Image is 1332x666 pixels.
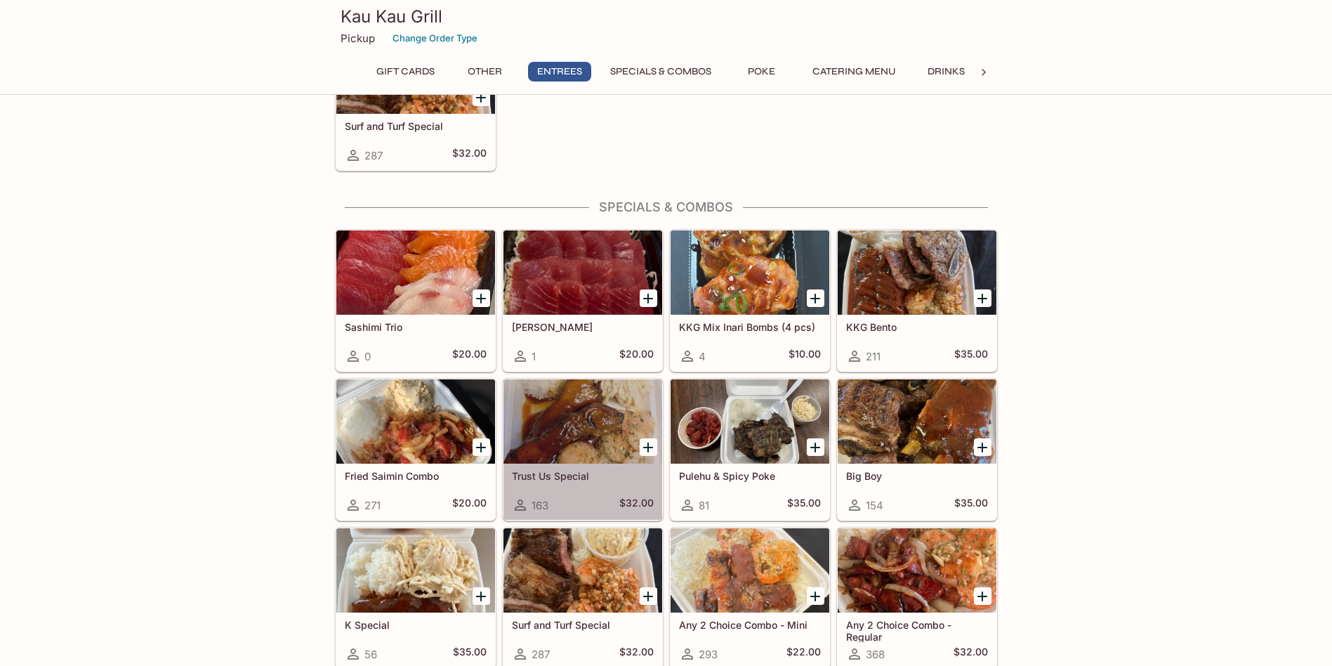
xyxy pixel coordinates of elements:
button: Add KKG Bento [974,289,991,307]
h5: $35.00 [787,497,821,514]
a: Fried Saimin Combo271$20.00 [336,379,496,521]
button: Add Trust Us Special [640,438,657,456]
span: 4 [699,350,706,363]
button: Entrees [528,62,591,81]
h5: Sashimi Trio [345,321,487,333]
h5: $35.00 [954,348,988,365]
button: Add Any 2 Choice Combo - Regular [974,587,991,605]
h5: $20.00 [619,348,654,365]
span: 368 [866,648,885,661]
h5: Surf and Turf Special [512,619,654,631]
h5: [PERSON_NAME] [512,321,654,333]
h5: Any 2 Choice Combo - Mini [679,619,821,631]
div: Trust Us Special [503,379,662,464]
div: Big Boy [838,379,996,464]
a: [PERSON_NAME]1$20.00 [503,230,663,372]
div: Fried Saimin Combo [336,379,495,464]
h5: $20.00 [452,348,487,365]
h5: $32.00 [452,147,487,164]
div: Surf and Turf Special [503,528,662,613]
h5: Surf and Turf Special [345,120,487,132]
h5: $20.00 [452,497,487,514]
a: KKG Mix Inari Bombs (4 pcs)4$10.00 [670,230,830,372]
button: Gift Cards [369,62,442,81]
button: Add Pulehu & Spicy Poke [807,438,824,456]
span: 154 [866,499,883,512]
a: Surf and Turf Special287$32.00 [336,29,496,171]
h5: $10.00 [789,348,821,365]
button: Catering Menu [805,62,904,81]
div: K Special [336,528,495,613]
div: Pulehu & Spicy Poke [671,379,829,464]
h5: $32.00 [954,646,988,662]
span: 271 [364,499,381,512]
h5: Trust Us Special [512,470,654,482]
h3: Kau Kau Grill [341,6,992,27]
h5: $22.00 [786,646,821,662]
button: Add Fried Saimin Combo [473,438,490,456]
div: Ahi Sashimi [503,230,662,315]
a: Sashimi Trio0$20.00 [336,230,496,372]
h5: KKG Mix Inari Bombs (4 pcs) [679,321,821,333]
button: Add KKG Mix Inari Bombs (4 pcs) [807,289,824,307]
button: Add Big Boy [974,438,991,456]
h5: $32.00 [619,646,654,662]
span: 293 [699,648,718,661]
h5: $35.00 [453,646,487,662]
a: KKG Bento211$35.00 [837,230,997,372]
a: Pulehu & Spicy Poke81$35.00 [670,379,830,521]
h5: Fried Saimin Combo [345,470,487,482]
span: 1 [532,350,536,363]
h5: Pulehu & Spicy Poke [679,470,821,482]
span: 56 [364,648,377,661]
button: Drinks [915,62,978,81]
button: Add Surf and Turf Special [473,89,490,106]
span: 0 [364,350,371,363]
span: 163 [532,499,548,512]
span: 81 [699,499,709,512]
span: 287 [532,648,550,661]
p: Pickup [341,32,375,45]
h5: KKG Bento [846,321,988,333]
div: Any 2 Choice Combo - Regular [838,528,996,613]
button: Other [454,62,517,81]
div: Any 2 Choice Combo - Mini [671,528,829,613]
div: KKG Mix Inari Bombs (4 pcs) [671,230,829,315]
button: Specials & Combos [602,62,719,81]
button: Add Surf and Turf Special [640,587,657,605]
button: Add K Special [473,587,490,605]
h5: Any 2 Choice Combo - Regular [846,619,988,642]
button: Change Order Type [386,27,484,49]
button: Add Sashimi Trio [473,289,490,307]
div: Surf and Turf Special [336,30,495,114]
button: Add Ahi Sashimi [640,289,657,307]
span: 287 [364,149,383,162]
div: Sashimi Trio [336,230,495,315]
a: Big Boy154$35.00 [837,379,997,521]
h5: $35.00 [954,497,988,514]
button: Add Any 2 Choice Combo - Mini [807,587,824,605]
h5: $32.00 [619,497,654,514]
a: Trust Us Special163$32.00 [503,379,663,521]
div: KKG Bento [838,230,996,315]
button: Poke [730,62,793,81]
h4: Specials & Combos [335,200,998,215]
span: 211 [866,350,881,363]
h5: Big Boy [846,470,988,482]
h5: K Special [345,619,487,631]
